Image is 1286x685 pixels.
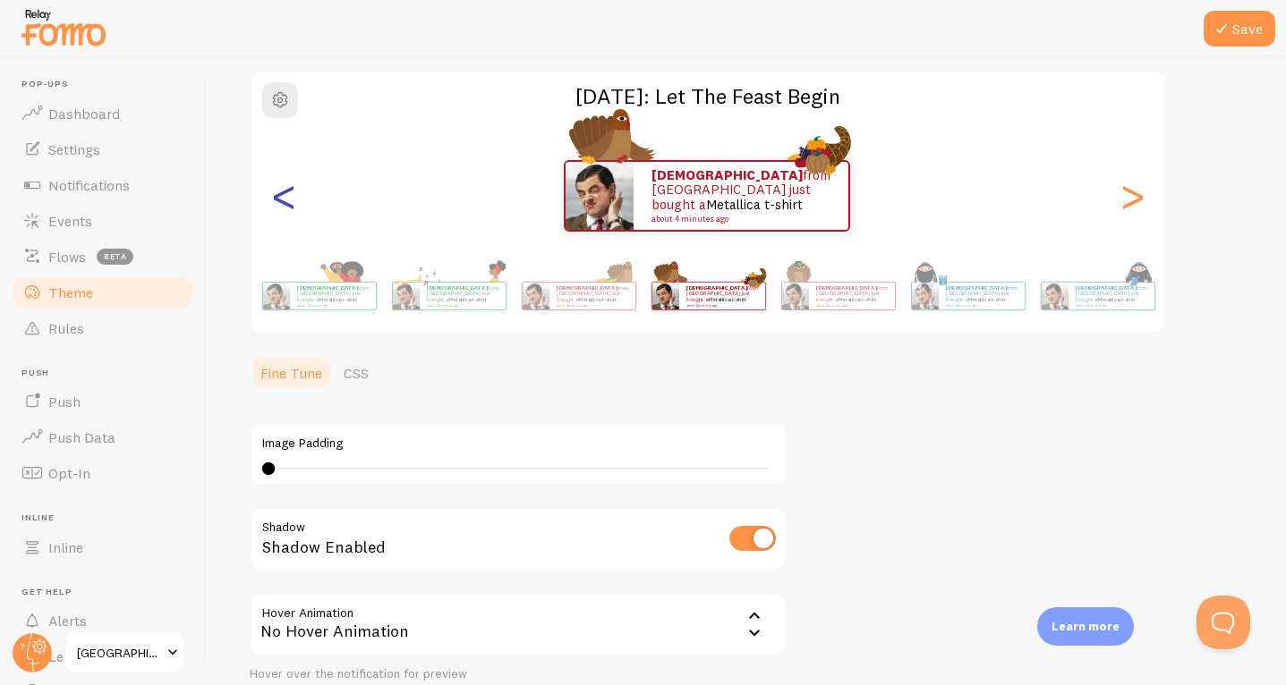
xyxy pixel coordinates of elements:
span: Get Help [21,587,195,598]
span: Rules [48,319,84,337]
p: from [GEOGRAPHIC_DATA] just bought a [427,284,498,307]
div: Shadow Enabled [250,507,787,572]
span: Inline [21,512,195,524]
strong: [DEMOGRAPHIC_DATA] [652,166,803,183]
small: about 4 minutes ago [816,303,886,307]
a: Metallica t-shirt [706,196,803,213]
p: from [GEOGRAPHIC_DATA] just bought a [946,284,1018,307]
span: Flows [48,248,86,266]
a: Dashboard [11,96,195,131]
a: Notifications [11,167,195,203]
strong: [DEMOGRAPHIC_DATA] [816,284,877,292]
a: Flows beta [11,239,195,275]
a: Metallica t-shirt [708,296,746,303]
span: Events [48,212,92,230]
p: Learn more [1052,618,1120,635]
strong: [DEMOGRAPHIC_DATA] [427,284,488,292]
strong: [DEMOGRAPHIC_DATA] [1076,284,1137,292]
iframe: Help Scout Beacon - Open [1197,596,1250,649]
a: Fine Tune [250,355,333,391]
a: Metallica t-shirt [448,296,487,303]
img: Fomo [566,162,634,230]
a: CSS [333,355,379,391]
a: Rules [11,310,195,346]
strong: [DEMOGRAPHIC_DATA] [946,284,1007,292]
span: [GEOGRAPHIC_DATA] [77,642,162,664]
a: Settings [11,131,195,167]
p: from [GEOGRAPHIC_DATA] just bought a [686,284,758,307]
span: Inline [48,538,83,556]
small: about 4 minutes ago [297,303,367,307]
a: Events [11,203,195,239]
img: fomo-relay-logo-orange.svg [19,4,108,50]
small: about 4 minutes ago [686,303,756,307]
strong: [DEMOGRAPHIC_DATA] [686,284,747,292]
a: [GEOGRAPHIC_DATA] [64,631,185,674]
strong: [DEMOGRAPHIC_DATA] [297,284,358,292]
a: Push [11,384,195,419]
strong: [DEMOGRAPHIC_DATA] [557,284,617,292]
img: Fomo [522,283,549,309]
img: Fomo [652,283,678,309]
a: Push Data [11,419,195,455]
span: Theme [48,283,93,301]
span: Push [48,393,81,410]
div: Learn more [1037,607,1134,646]
span: Push Data [48,428,115,446]
small: about 4 minutes ago [946,303,1016,307]
h2: [DATE]: Let The Feast Begin [251,82,1164,110]
img: Fomo [392,283,419,309]
span: Settings [48,140,100,158]
span: Pop-ups [21,79,195,90]
span: Notifications [48,176,130,194]
p: from [GEOGRAPHIC_DATA] just bought a [652,168,830,224]
small: about 4 minutes ago [1076,303,1145,307]
div: Next slide [1121,131,1143,260]
span: Dashboard [48,105,120,123]
img: Fomo [781,283,808,309]
p: from [GEOGRAPHIC_DATA] just bought a [557,284,628,307]
a: Metallica t-shirt [319,296,357,303]
a: Metallica t-shirt [1097,296,1136,303]
a: Opt-In [11,455,195,491]
span: Alerts [48,612,87,630]
p: from [GEOGRAPHIC_DATA] just bought a [297,284,369,307]
span: Push [21,368,195,379]
a: Alerts [11,603,195,638]
div: Hover over the notification for preview [250,666,787,682]
a: Metallica t-shirt [967,296,1006,303]
p: from [GEOGRAPHIC_DATA] just bought a [816,284,888,307]
p: from [GEOGRAPHIC_DATA] just bought a [1076,284,1147,307]
a: Metallica t-shirt [838,296,876,303]
span: Opt-In [48,464,90,482]
small: about 4 minutes ago [652,215,825,224]
small: about 4 minutes ago [427,303,497,307]
small: about 4 minutes ago [557,303,626,307]
a: Theme [11,275,195,310]
a: Metallica t-shirt [578,296,617,303]
img: Fomo [1041,283,1068,309]
span: beta [97,249,133,265]
img: Fomo [911,283,938,309]
label: Image Padding [262,436,774,452]
a: Inline [11,529,195,565]
div: Previous slide [273,131,294,260]
div: No Hover Animation [250,593,787,655]
img: Fomo [262,283,289,309]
